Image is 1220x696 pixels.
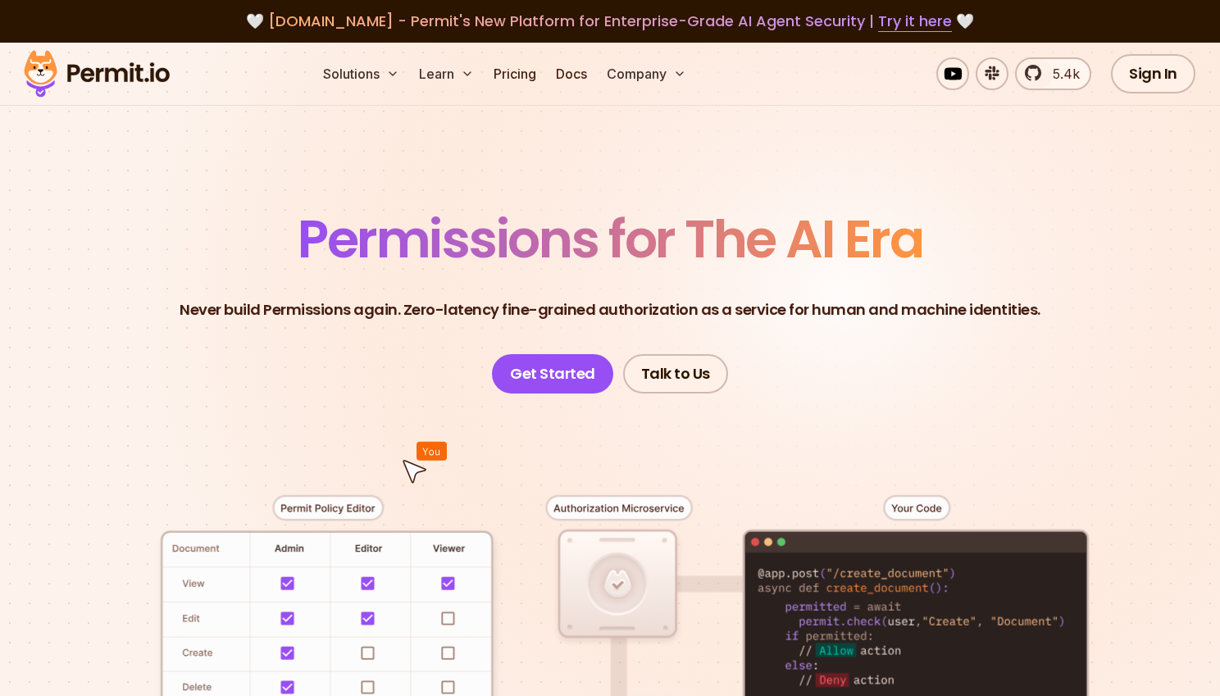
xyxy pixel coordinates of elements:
[316,57,406,90] button: Solutions
[298,202,922,275] span: Permissions for The AI Era
[492,354,613,393] a: Get Started
[549,57,594,90] a: Docs
[16,46,177,102] img: Permit logo
[1111,54,1195,93] a: Sign In
[180,298,1040,321] p: Never build Permissions again. Zero-latency fine-grained authorization as a service for human and...
[39,10,1181,33] div: 🤍 🤍
[487,57,543,90] a: Pricing
[878,11,952,32] a: Try it here
[412,57,480,90] button: Learn
[268,11,952,31] span: [DOMAIN_NAME] - Permit's New Platform for Enterprise-Grade AI Agent Security |
[600,57,693,90] button: Company
[1043,64,1080,84] span: 5.4k
[1015,57,1091,90] a: 5.4k
[623,354,728,393] a: Talk to Us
